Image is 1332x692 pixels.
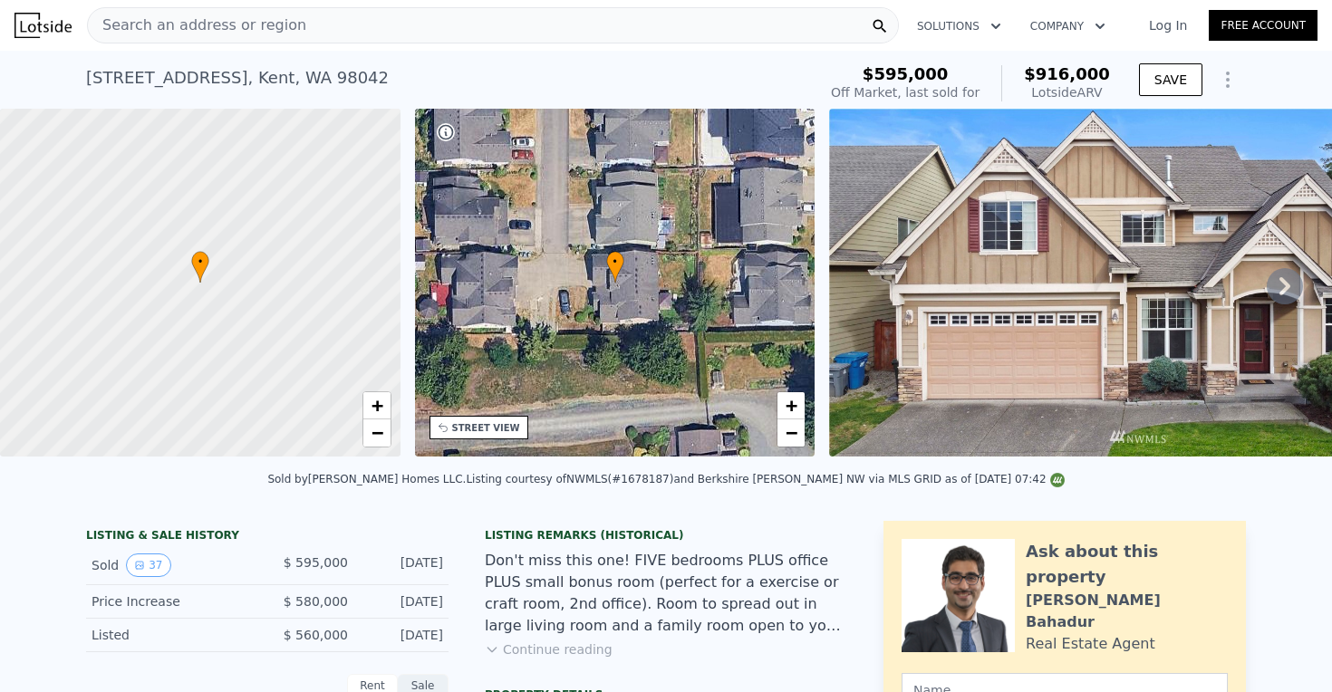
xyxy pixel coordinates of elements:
button: Solutions [902,10,1016,43]
img: NWMLS Logo [1050,473,1065,487]
div: [STREET_ADDRESS] , Kent , WA 98042 [86,65,389,91]
div: LISTING & SALE HISTORY [86,528,449,546]
span: − [786,421,797,444]
span: − [371,421,382,444]
a: Zoom out [777,419,805,447]
div: Listed [92,626,253,644]
span: + [786,394,797,417]
div: STREET VIEW [452,421,520,435]
span: $ 595,000 [284,555,348,570]
a: Log In [1127,16,1209,34]
div: [DATE] [362,626,443,644]
div: • [191,251,209,283]
div: [DATE] [362,553,443,577]
span: + [371,394,382,417]
div: Lotside ARV [1024,83,1110,101]
div: • [606,251,624,283]
div: [DATE] [362,592,443,610]
span: $595,000 [863,64,949,83]
div: Listing Remarks (Historical) [485,528,847,543]
a: Zoom out [363,419,391,447]
span: $ 580,000 [284,594,348,609]
div: Don't miss this one! FIVE bedrooms PLUS office PLUS small bonus room (perfect for a exercise or c... [485,550,847,637]
span: • [191,254,209,270]
div: Price Increase [92,592,253,610]
div: Off Market, last sold for [831,83,980,101]
a: Zoom in [777,392,805,419]
button: Company [1016,10,1120,43]
img: Lotside [14,13,72,38]
span: Search an address or region [88,14,306,36]
div: Real Estate Agent [1026,633,1155,655]
span: $ 560,000 [284,628,348,642]
div: [PERSON_NAME] Bahadur [1026,590,1228,633]
div: Sold [92,553,253,577]
a: Zoom in [363,392,391,419]
span: $916,000 [1024,64,1110,83]
button: View historical data [126,553,170,577]
div: Listing courtesy of NWMLS (#1678187) and Berkshire [PERSON_NAME] NW via MLS GRID as of [DATE] 07:42 [466,473,1064,485]
button: Continue reading [485,640,613,658]
button: Show Options [1210,62,1246,98]
a: Free Account [1209,10,1318,41]
button: SAVE [1139,63,1202,96]
span: • [606,254,624,270]
div: Ask about this property [1026,539,1228,590]
div: Sold by [PERSON_NAME] Homes LLC . [267,473,466,485]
